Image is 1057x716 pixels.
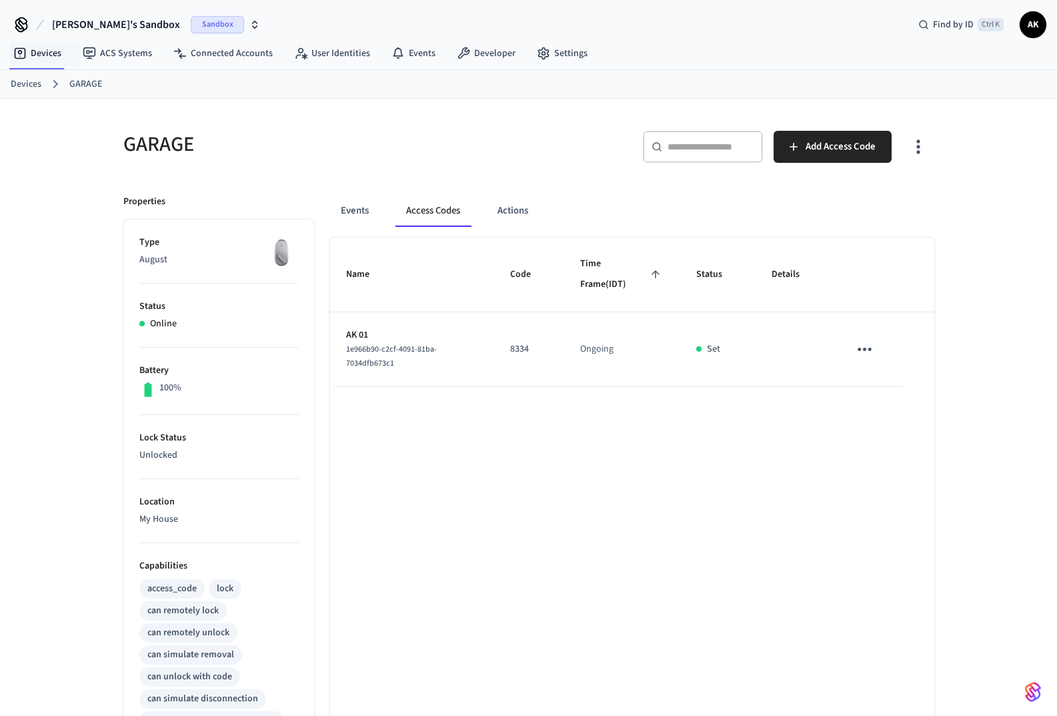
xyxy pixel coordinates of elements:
span: Details [772,264,817,285]
a: ACS Systems [72,41,163,65]
div: can simulate disconnection [147,692,258,706]
div: access_code [147,582,197,596]
div: ant example [330,195,934,227]
a: Settings [526,41,598,65]
div: Find by IDCtrl K [908,13,1014,37]
button: Access Codes [395,195,471,227]
span: Sandbox [191,16,244,33]
p: My House [139,512,298,526]
td: Ongoing [564,312,681,387]
a: User Identities [283,41,381,65]
div: can remotely lock [147,604,219,618]
button: AK [1020,11,1046,38]
span: Ctrl K [978,18,1004,31]
button: Events [330,195,379,227]
p: Status [139,300,298,314]
div: lock [217,582,233,596]
span: Add Access Code [806,138,876,155]
span: Status [696,264,740,285]
p: Capabilities [139,559,298,573]
p: Unlocked [139,448,298,462]
h5: GARAGE [123,131,521,158]
span: Name [346,264,387,285]
p: AK 01 [346,328,478,342]
img: August Wifi Smart Lock 3rd Gen, Silver, Front [265,236,298,269]
a: Events [381,41,446,65]
a: Connected Accounts [163,41,283,65]
p: Battery [139,364,298,378]
span: Find by ID [933,18,974,31]
div: can simulate removal [147,648,234,662]
p: Online [150,317,177,331]
button: Actions [487,195,539,227]
p: 100% [159,381,181,395]
button: Add Access Code [774,131,892,163]
p: Location [139,495,298,509]
p: Lock Status [139,431,298,445]
span: [PERSON_NAME]'s Sandbox [52,17,180,33]
p: 8334 [510,342,548,356]
p: Type [139,236,298,250]
span: 1e966b90-c2cf-4091-81ba-7034dfb673c1 [346,344,437,369]
span: Time Frame(IDT) [580,254,665,296]
a: GARAGE [69,77,102,91]
p: Set [707,342,720,356]
table: sticky table [330,238,934,387]
div: can unlock with code [147,670,232,684]
a: Devices [3,41,72,65]
a: Devices [11,77,41,91]
span: Code [510,264,548,285]
div: can remotely unlock [147,626,229,640]
p: August [139,253,298,267]
a: Developer [446,41,526,65]
span: AK [1021,13,1045,37]
img: SeamLogoGradient.69752ec5.svg [1025,681,1041,703]
p: Properties [123,195,165,209]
